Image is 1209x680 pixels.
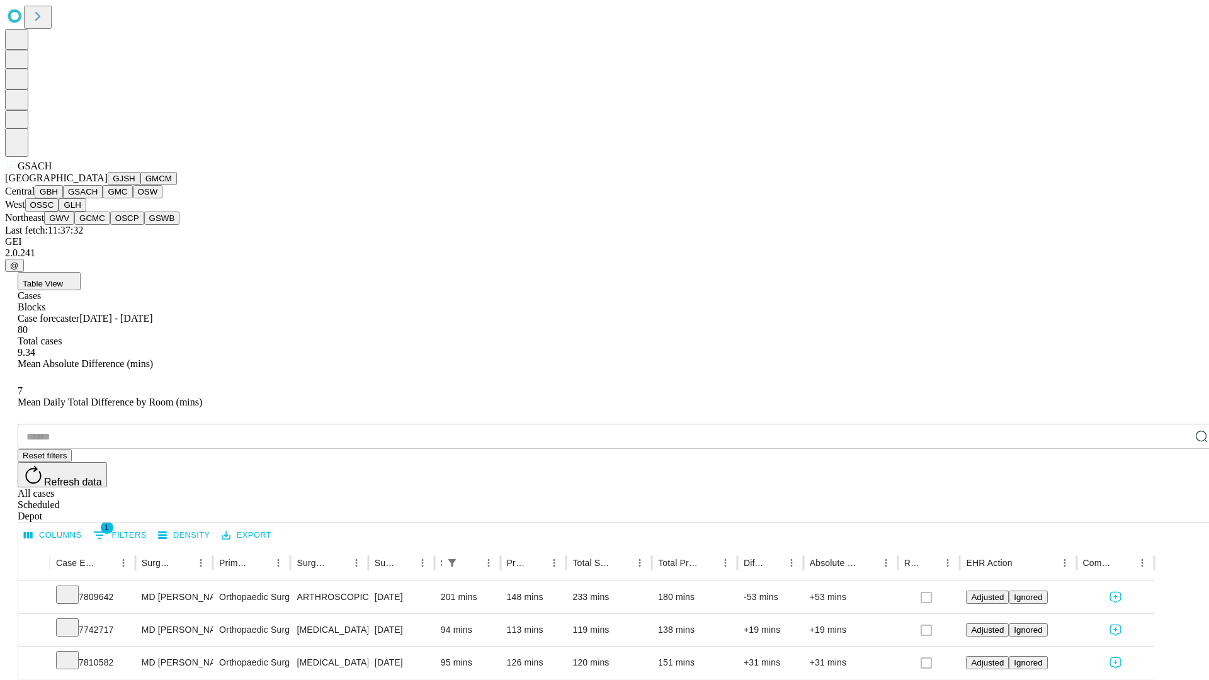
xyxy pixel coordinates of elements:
[348,554,365,572] button: Menu
[507,614,560,646] div: 113 mins
[5,259,24,272] button: @
[110,212,144,225] button: OSCP
[658,558,698,568] div: Total Predicted Duration
[810,558,858,568] div: Absolute Difference
[18,336,62,346] span: Total cases
[877,554,895,572] button: Menu
[25,587,43,609] button: Expand
[443,554,461,572] button: Show filters
[297,581,361,613] div: ARTHROSCOPICALLY AIDED ACL RECONSTRUCTION
[97,554,115,572] button: Sort
[1009,623,1047,637] button: Ignored
[103,185,132,198] button: GMC
[375,647,428,679] div: [DATE]
[90,525,150,545] button: Show filters
[1133,554,1151,572] button: Menu
[23,451,67,460] span: Reset filters
[133,185,163,198] button: OSW
[765,554,783,572] button: Sort
[441,614,494,646] div: 94 mins
[572,581,645,613] div: 233 mins
[507,647,560,679] div: 126 mins
[142,581,207,613] div: MD [PERSON_NAME] [PERSON_NAME] Md
[744,647,797,679] div: +31 mins
[572,614,645,646] div: 119 mins
[5,199,25,210] span: West
[1116,554,1133,572] button: Sort
[25,620,43,642] button: Expand
[1009,656,1047,669] button: Ignored
[572,558,612,568] div: Total Scheduled Duration
[74,212,110,225] button: GCMC
[971,658,1004,667] span: Adjusted
[18,397,202,407] span: Mean Daily Total Difference by Room (mins)
[18,272,81,290] button: Table View
[5,225,83,235] span: Last fetch: 11:37:32
[219,614,284,646] div: Orthopaedic Surgery
[783,554,800,572] button: Menu
[744,614,797,646] div: +19 mins
[5,236,1204,247] div: GEI
[25,198,59,212] button: OSSC
[5,186,35,196] span: Central
[699,554,717,572] button: Sort
[443,554,461,572] div: 1 active filter
[939,554,956,572] button: Menu
[63,185,103,198] button: GSACH
[572,647,645,679] div: 120 mins
[744,581,797,613] div: -53 mins
[155,526,213,545] button: Density
[971,625,1004,635] span: Adjusted
[219,526,275,545] button: Export
[56,614,129,646] div: 7742717
[658,581,731,613] div: 180 mins
[79,313,152,324] span: [DATE] - [DATE]
[860,554,877,572] button: Sort
[921,554,939,572] button: Sort
[966,656,1009,669] button: Adjusted
[297,647,361,679] div: [MEDICAL_DATA] [MEDICAL_DATA]
[414,554,431,572] button: Menu
[1009,591,1047,604] button: Ignored
[5,247,1204,259] div: 2.0.241
[108,172,140,185] button: GJSH
[631,554,649,572] button: Menu
[441,581,494,613] div: 201 mins
[1056,554,1074,572] button: Menu
[18,385,23,396] span: 7
[441,558,442,568] div: Scheduled In Room Duration
[462,554,480,572] button: Sort
[140,172,177,185] button: GMCM
[5,173,108,183] span: [GEOGRAPHIC_DATA]
[219,581,284,613] div: Orthopaedic Surgery
[1014,592,1042,602] span: Ignored
[297,614,361,646] div: [MEDICAL_DATA] [MEDICAL_DATA]
[56,581,129,613] div: 7809642
[966,558,1012,568] div: EHR Action
[142,614,207,646] div: MD [PERSON_NAME] [PERSON_NAME] Md
[375,581,428,613] div: [DATE]
[545,554,563,572] button: Menu
[25,652,43,674] button: Expand
[18,161,52,171] span: GSACH
[142,647,207,679] div: MD [PERSON_NAME] [PERSON_NAME] Md
[219,647,284,679] div: Orthopaedic Surgery
[59,198,86,212] button: GLH
[115,554,132,572] button: Menu
[270,554,287,572] button: Menu
[966,623,1009,637] button: Adjusted
[18,347,35,358] span: 9.34
[971,592,1004,602] span: Adjusted
[1014,625,1042,635] span: Ignored
[717,554,734,572] button: Menu
[810,581,892,613] div: +53 mins
[101,521,113,534] span: 1
[613,554,631,572] button: Sort
[658,614,731,646] div: 138 mins
[56,558,96,568] div: Case Epic Id
[142,558,173,568] div: Surgeon Name
[44,477,102,487] span: Refresh data
[18,313,79,324] span: Case forecaster
[441,647,494,679] div: 95 mins
[528,554,545,572] button: Sort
